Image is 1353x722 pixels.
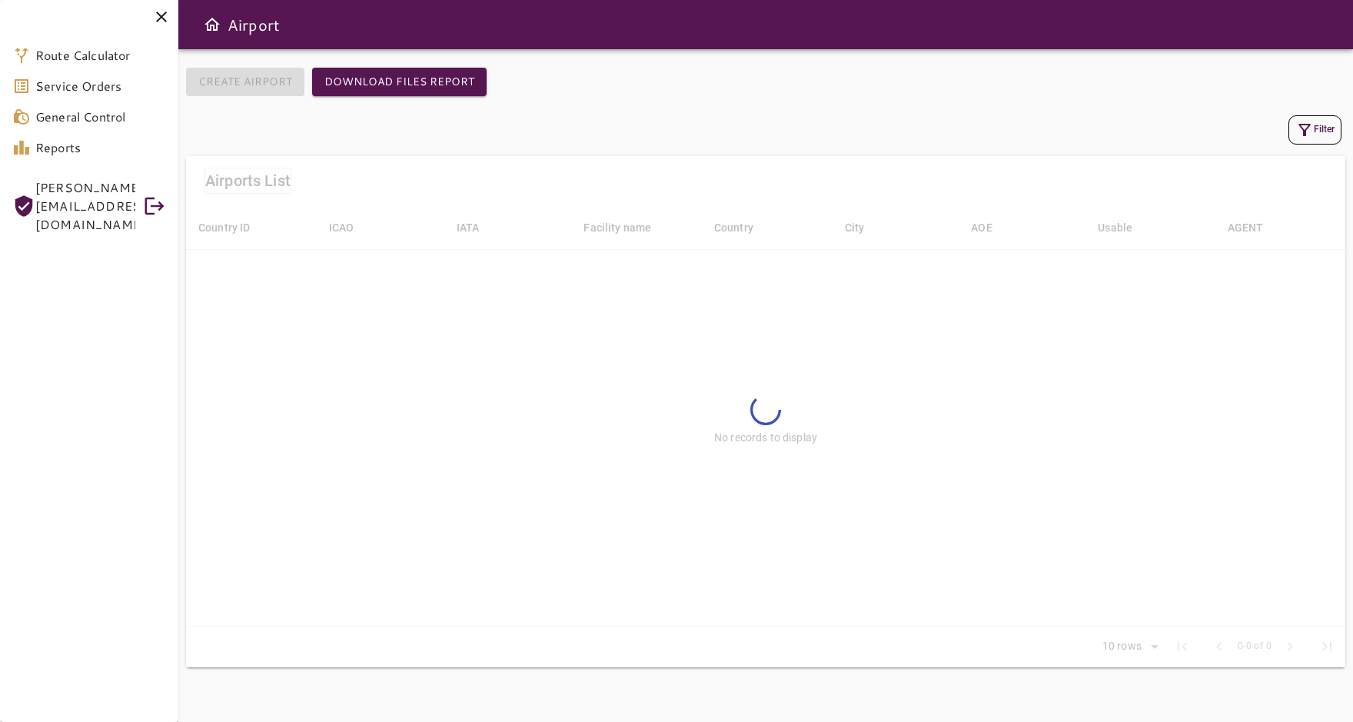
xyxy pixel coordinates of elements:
span: Route Calculator [35,46,166,65]
button: Open drawer [197,9,228,40]
span: [PERSON_NAME][EMAIL_ADDRESS][DOMAIN_NAME] [35,178,135,234]
span: Service Orders [35,77,166,95]
span: General Control [35,108,166,126]
button: Filter [1288,115,1341,145]
span: Reports [35,138,166,157]
h6: Airport [228,12,280,37]
button: Download Files Report [312,68,487,96]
